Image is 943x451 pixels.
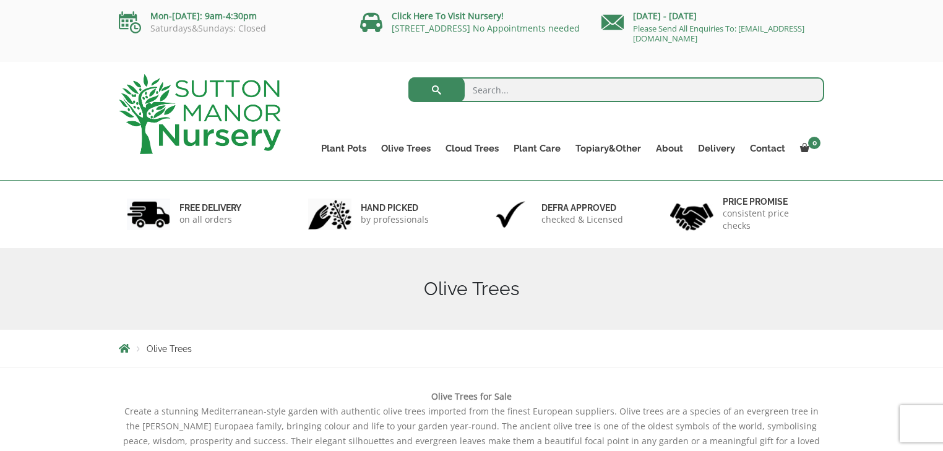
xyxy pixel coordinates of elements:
[670,195,713,233] img: 4.jpg
[601,9,824,24] p: [DATE] - [DATE]
[541,202,623,213] h6: Defra approved
[392,10,504,22] a: Click Here To Visit Nursery!
[438,140,506,157] a: Cloud Trees
[308,199,351,230] img: 2.jpg
[568,140,648,157] a: Topiary&Other
[408,77,825,102] input: Search...
[541,213,623,226] p: checked & Licensed
[793,140,824,157] a: 0
[179,213,241,226] p: on all orders
[361,213,429,226] p: by professionals
[374,140,438,157] a: Olive Trees
[723,196,817,207] h6: Price promise
[691,140,743,157] a: Delivery
[743,140,793,157] a: Contact
[119,74,281,154] img: logo
[127,199,170,230] img: 1.jpg
[723,207,817,232] p: consistent price checks
[808,137,820,149] span: 0
[648,140,691,157] a: About
[119,24,342,33] p: Saturdays&Sundays: Closed
[392,22,580,34] a: [STREET_ADDRESS] No Appointments needed
[119,343,824,353] nav: Breadcrumbs
[361,202,429,213] h6: hand picked
[314,140,374,157] a: Plant Pots
[489,199,532,230] img: 3.jpg
[506,140,568,157] a: Plant Care
[179,202,241,213] h6: FREE DELIVERY
[633,23,804,44] a: Please Send All Enquiries To: [EMAIL_ADDRESS][DOMAIN_NAME]
[147,344,192,354] span: Olive Trees
[119,9,342,24] p: Mon-[DATE]: 9am-4:30pm
[431,390,512,402] b: Olive Trees for Sale
[119,278,824,300] h1: Olive Trees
